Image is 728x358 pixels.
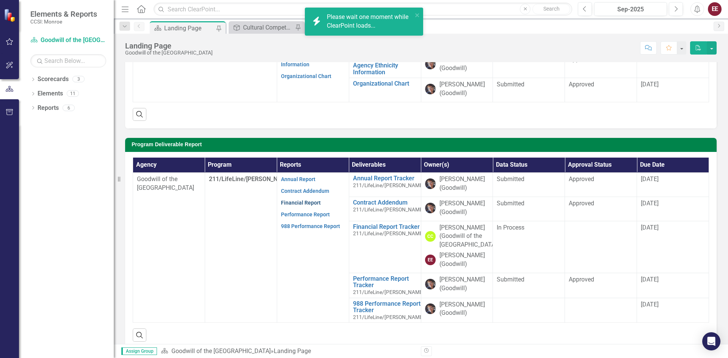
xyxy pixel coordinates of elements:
[353,230,424,236] span: 211/LifeLine/[PERSON_NAME]
[708,2,722,16] button: EE
[569,200,594,207] span: Approved
[349,173,421,197] td: Double-Click to Edit Right Click for Context Menu
[415,11,420,19] button: close
[565,298,637,323] td: Double-Click to Edit
[349,298,421,323] td: Double-Click to Edit Right Click for Context Menu
[353,314,424,320] span: 211/LifeLine/[PERSON_NAME]
[641,276,659,283] span: [DATE]
[641,224,659,231] span: [DATE]
[641,175,659,183] span: [DATE]
[439,55,489,73] div: [PERSON_NAME] (Goodwill)
[425,178,436,189] img: Deborah Turner
[493,197,565,221] td: Double-Click to Edit
[569,175,594,183] span: Approved
[565,78,637,102] td: Double-Click to Edit
[154,3,572,16] input: Search ClearPoint...
[281,211,330,217] a: Performance Report
[349,273,421,298] td: Double-Click to Edit Right Click for Context Menu
[497,224,524,231] span: In Process
[281,176,315,182] a: Annual Report
[349,221,421,273] td: Double-Click to Edit Right Click for Context Menu
[439,80,489,98] div: [PERSON_NAME] (Goodwill)
[425,231,436,242] div: CC
[38,104,59,113] a: Reports
[30,54,106,67] input: Search Below...
[493,273,565,298] td: Double-Click to Edit
[164,23,214,33] div: Landing Page
[439,175,489,192] div: [PERSON_NAME] (Goodwill)
[67,91,79,97] div: 11
[30,9,97,19] span: Elements & Reports
[493,221,565,273] td: Double-Click to Edit
[565,197,637,221] td: Double-Click to Edit
[243,23,293,32] div: Cultural Competency Agency Ethnicity Information
[439,199,489,217] div: [PERSON_NAME] (Goodwill)
[72,76,85,83] div: 3
[439,251,489,269] div: [PERSON_NAME] (Goodwill)
[425,59,436,69] img: Deborah Turner
[497,175,524,183] span: Submitted
[439,224,499,250] div: [PERSON_NAME] (Goodwill of the [GEOGRAPHIC_DATA])
[353,289,424,295] span: 211/LifeLine/[PERSON_NAME]
[281,73,331,79] a: Organizational Chart
[425,84,436,94] img: Deborah Turner
[281,200,321,206] a: Financial Report
[353,175,424,182] a: Annual Report Tracker
[565,273,637,298] td: Double-Click to Edit
[121,347,157,355] span: Assign Group
[209,175,292,183] span: 211/LifeLine/[PERSON_NAME]
[231,23,293,32] a: Cultural Competency Agency Ethnicity Information
[353,300,424,314] a: 988 Performance Report Tracker
[353,199,424,206] a: Contract Addendum
[349,78,421,102] td: Double-Click to Edit Right Click for Context Menu
[349,53,421,78] td: Double-Click to Edit Right Click for Context Menu
[497,200,524,207] span: Submitted
[493,53,565,78] td: Double-Click to Edit
[439,275,489,293] div: [PERSON_NAME] (Goodwill)
[274,347,311,355] div: Landing Page
[439,300,489,318] div: [PERSON_NAME] (Goodwill)
[543,6,560,12] span: Search
[38,75,69,84] a: Scorecards
[30,19,97,25] small: CCSI: Monroe
[641,81,659,88] span: [DATE]
[30,36,106,45] a: Goodwill of the [GEOGRAPHIC_DATA]
[38,89,63,98] a: Elements
[281,223,340,229] a: 988 Performance Report
[353,206,424,213] span: 211/LifeLine/[PERSON_NAME]
[353,182,424,188] span: 211/LifeLine/[PERSON_NAME]
[565,53,637,78] td: Double-Click to Edit
[641,200,659,207] span: [DATE]
[125,50,213,56] div: Goodwill of the [GEOGRAPHIC_DATA]
[425,255,436,265] div: EE
[353,80,417,87] a: Organizational Chart
[353,224,424,230] a: Financial Report Tracker
[493,78,565,102] td: Double-Click to Edit
[565,221,637,273] td: Double-Click to Edit
[327,13,413,30] div: Please wait one moment while ClearPoint loads...
[353,55,417,75] a: Cultural Competency Agency Ethnicity Information
[125,42,213,50] div: Landing Page
[425,303,436,314] img: Deborah Turner
[4,9,17,22] img: ClearPoint Strategy
[281,188,329,194] a: Contract Addendum
[132,142,713,147] h3: Program Deliverable Report
[702,332,720,350] div: Open Intercom Messenger
[493,298,565,323] td: Double-Click to Edit
[161,347,415,356] div: »
[532,4,570,14] button: Search
[497,276,524,283] span: Submitted
[641,301,659,308] span: [DATE]
[349,197,421,221] td: Double-Click to Edit Right Click for Context Menu
[425,279,436,289] img: Deborah Turner
[569,81,594,88] span: Approved
[497,81,524,88] span: Submitted
[171,347,271,355] a: Goodwill of the [GEOGRAPHIC_DATA]
[597,5,664,14] div: Sep-2025
[569,276,594,283] span: Approved
[594,2,667,16] button: Sep-2025
[137,175,201,192] p: Goodwill of the [GEOGRAPHIC_DATA]
[565,173,637,197] td: Double-Click to Edit
[353,275,424,289] a: Performance Report Tracker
